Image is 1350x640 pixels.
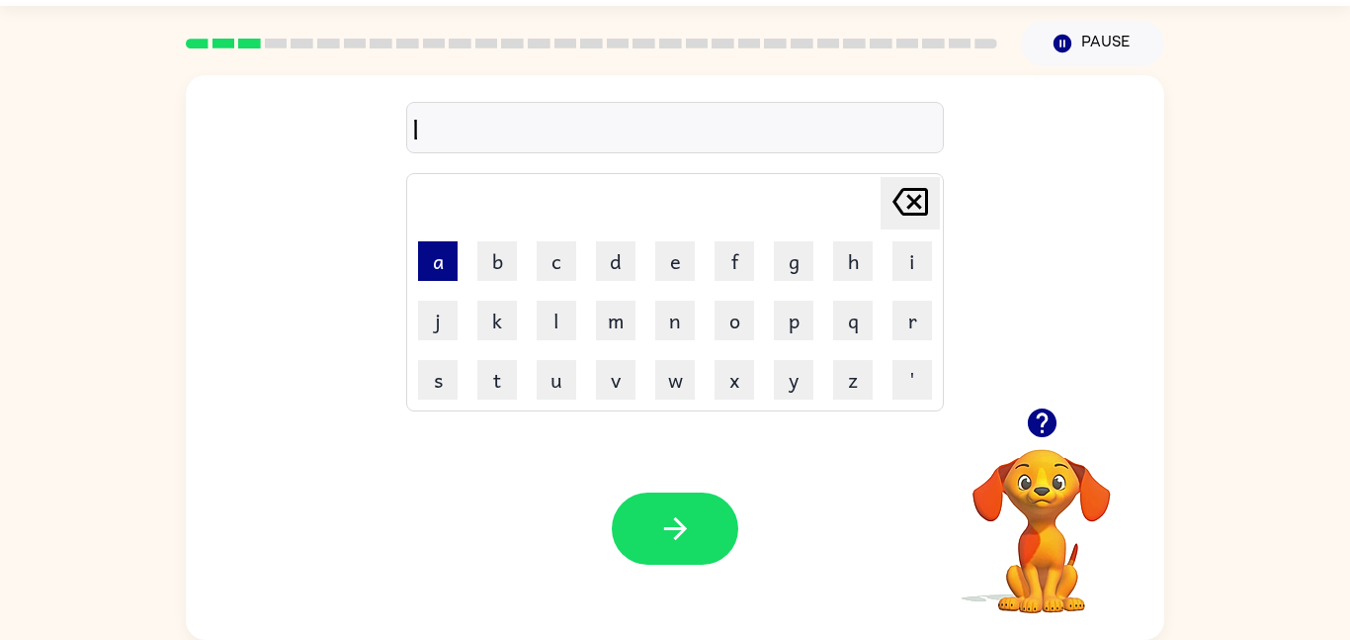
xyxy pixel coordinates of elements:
[833,301,873,340] button: q
[1021,21,1164,66] button: Pause
[774,360,813,400] button: y
[537,360,576,400] button: u
[418,301,458,340] button: j
[477,301,517,340] button: k
[715,241,754,281] button: f
[412,108,938,149] div: l
[892,360,932,400] button: '
[892,301,932,340] button: r
[892,241,932,281] button: i
[477,241,517,281] button: b
[774,241,813,281] button: g
[715,360,754,400] button: x
[833,241,873,281] button: h
[715,301,754,340] button: o
[537,301,576,340] button: l
[596,360,635,400] button: v
[537,241,576,281] button: c
[477,360,517,400] button: t
[943,418,1140,616] video: Your browser must support playing .mp4 files to use Literably. Please try using another browser.
[596,301,635,340] button: m
[774,301,813,340] button: p
[596,241,635,281] button: d
[418,241,458,281] button: a
[655,241,695,281] button: e
[655,301,695,340] button: n
[833,360,873,400] button: z
[655,360,695,400] button: w
[418,360,458,400] button: s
